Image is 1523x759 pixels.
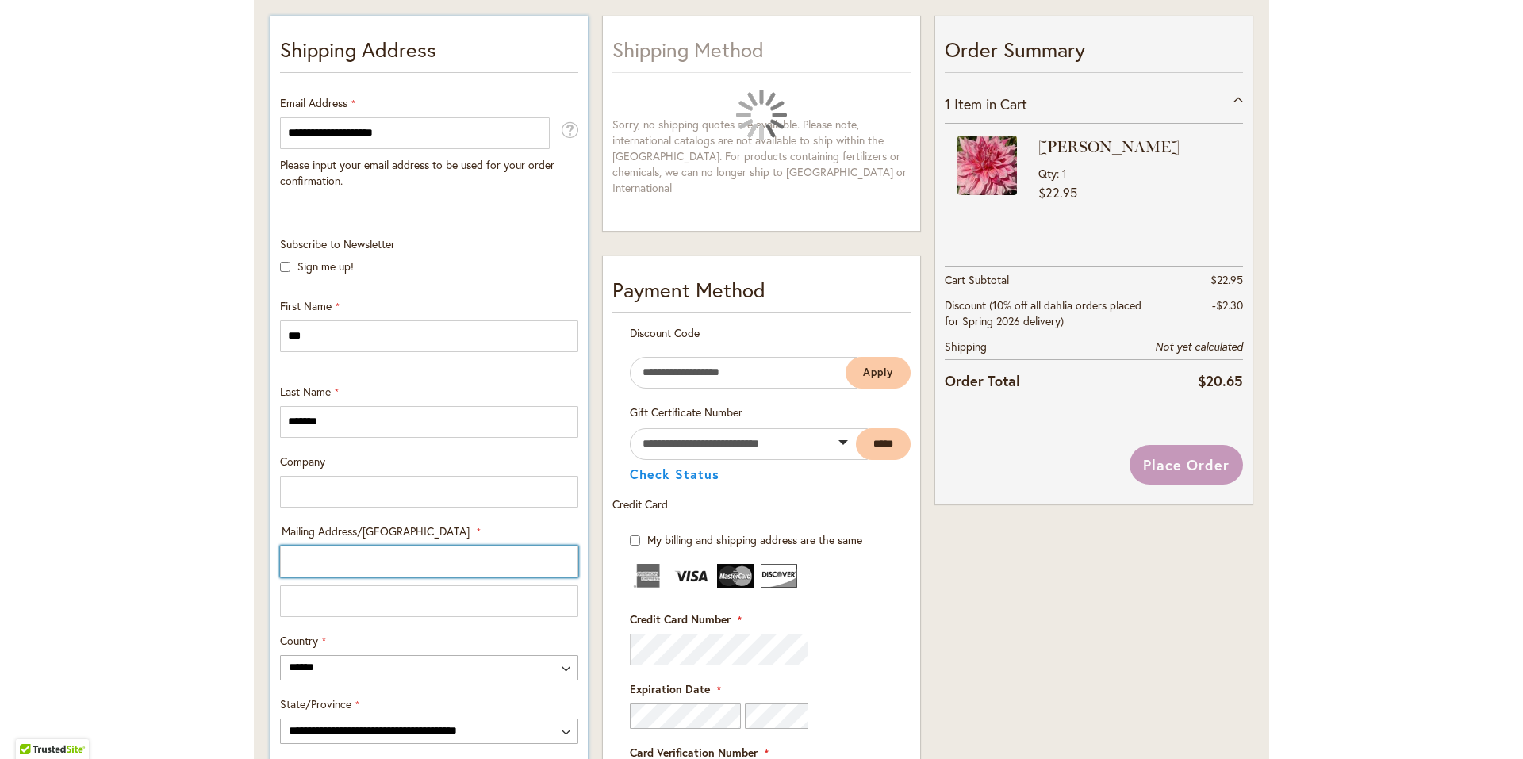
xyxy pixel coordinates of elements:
label: Sign me up! [297,259,354,274]
span: Credit Card Number [630,611,731,627]
span: Company [280,454,325,469]
span: Country [280,633,318,648]
span: My billing and shipping address are the same [647,532,862,547]
span: Qty [1038,166,1057,181]
strong: Order Total [945,369,1020,392]
span: -$2.30 [1212,297,1243,312]
span: Expiration Date [630,681,710,696]
span: Please input your email address to be used for your order confirmation. [280,157,554,188]
span: $20.65 [1198,371,1243,390]
span: Email Address [280,95,347,110]
span: Credit Card [612,496,668,512]
span: Mailing Address/[GEOGRAPHIC_DATA] [282,523,470,539]
th: Cart Subtotal [945,266,1144,293]
span: 1 [1062,166,1067,181]
span: Apply [863,366,893,379]
button: Check Status [630,468,719,481]
span: Shipping [945,339,987,354]
span: Last Name [280,384,331,399]
div: Payment Method [612,275,911,313]
img: Loading... [736,90,787,140]
p: Shipping Address [280,35,578,73]
img: MAKI [957,136,1017,195]
span: $22.95 [1038,184,1077,201]
span: State/Province [280,696,351,711]
span: First Name [280,298,332,313]
img: Visa [673,564,710,588]
img: MasterCard [717,564,754,588]
strong: [PERSON_NAME] [1038,136,1227,158]
span: Discount (10% off all dahlia orders placed for Spring 2026 delivery) [945,297,1141,328]
img: Discover [761,564,797,588]
iframe: Launch Accessibility Center [12,703,56,747]
p: Order Summary [945,35,1243,73]
span: Item in Cart [954,94,1027,113]
span: 1 [945,94,950,113]
span: Subscribe to Newsletter [280,236,395,251]
button: Apply [846,357,911,389]
span: Gift Certificate Number [630,404,742,420]
span: Not yet calculated [1155,339,1243,354]
img: American Express [630,564,666,588]
span: Discount Code [630,325,700,340]
span: $22.95 [1210,272,1243,287]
